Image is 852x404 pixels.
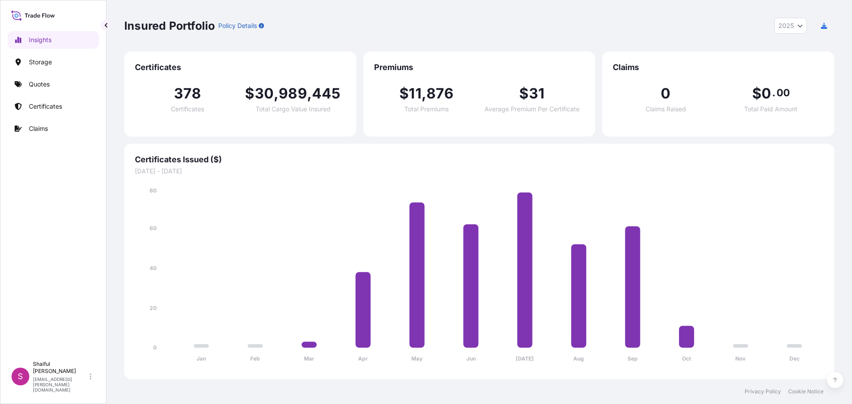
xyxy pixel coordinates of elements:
[426,86,454,101] span: 876
[613,62,824,73] span: Claims
[255,86,274,101] span: 30
[682,355,691,362] tspan: Oct
[411,355,423,362] tspan: May
[245,86,254,101] span: $
[8,120,99,137] a: Claims
[789,355,800,362] tspan: Dec
[150,225,157,231] tspan: 60
[124,19,215,33] p: Insured Portfolio
[745,388,781,395] a: Privacy Policy
[627,355,638,362] tspan: Sep
[174,86,201,101] span: 378
[374,62,585,73] span: Premiums
[409,86,421,101] span: 11
[761,86,771,101] span: 0
[33,361,88,375] p: Shaiful [PERSON_NAME]
[150,305,157,311] tspan: 20
[485,106,580,112] span: Average Premium Per Certificate
[8,53,99,71] a: Storage
[8,31,99,49] a: Insights
[752,86,761,101] span: $
[516,355,534,362] tspan: [DATE]
[399,86,409,101] span: $
[256,106,331,112] span: Total Cargo Value Insured
[646,106,686,112] span: Claims Raised
[312,86,341,101] span: 445
[29,80,50,89] p: Quotes
[218,21,257,30] p: Policy Details
[358,355,368,362] tspan: Apr
[529,86,544,101] span: 31
[735,355,746,362] tspan: Nov
[404,106,449,112] span: Total Premiums
[274,86,279,101] span: ,
[772,89,775,96] span: .
[250,355,260,362] tspan: Feb
[171,106,204,112] span: Certificates
[135,62,346,73] span: Certificates
[29,124,48,133] p: Claims
[8,75,99,93] a: Quotes
[307,86,312,101] span: ,
[135,167,824,176] span: [DATE] - [DATE]
[422,86,426,101] span: ,
[150,187,157,194] tspan: 80
[519,86,529,101] span: $
[135,154,824,165] span: Certificates Issued ($)
[777,89,790,96] span: 00
[8,98,99,115] a: Certificates
[150,265,157,271] tspan: 40
[304,355,314,362] tspan: Mar
[153,344,157,351] tspan: 0
[29,102,62,111] p: Certificates
[744,106,797,112] span: Total Paid Amount
[279,86,307,101] span: 989
[661,86,671,101] span: 0
[788,388,824,395] a: Cookie Notice
[197,355,206,362] tspan: Jan
[33,377,88,392] p: [EMAIL_ADDRESS][PERSON_NAME][DOMAIN_NAME]
[774,18,807,34] button: Year Selector
[573,355,584,362] tspan: Aug
[778,21,794,30] span: 2025
[29,58,52,67] p: Storage
[18,372,23,381] span: S
[29,35,51,44] p: Insights
[466,355,476,362] tspan: Jun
